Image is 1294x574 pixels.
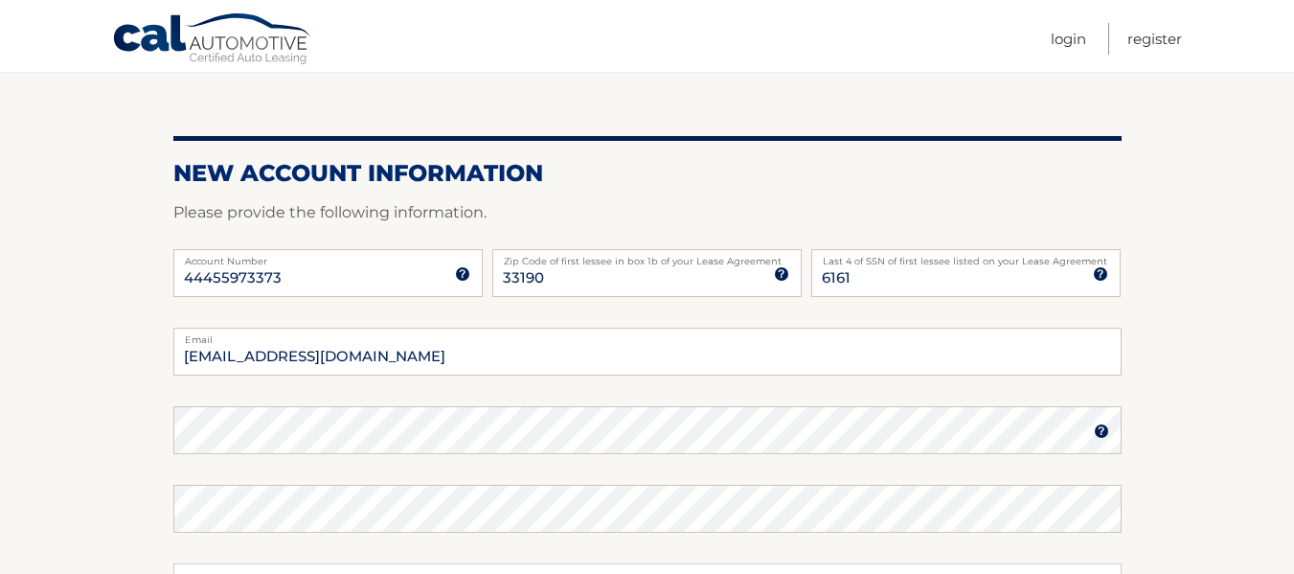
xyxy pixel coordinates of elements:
[173,159,1122,188] h2: New Account Information
[1094,424,1109,439] img: tooltip.svg
[1127,23,1182,55] a: Register
[455,266,470,282] img: tooltip.svg
[173,249,483,297] input: Account Number
[173,199,1122,226] p: Please provide the following information.
[811,249,1121,264] label: Last 4 of SSN of first lessee listed on your Lease Agreement
[173,328,1122,376] input: Email
[173,328,1122,343] label: Email
[1051,23,1086,55] a: Login
[492,249,802,297] input: Zip Code
[173,249,483,264] label: Account Number
[774,266,789,282] img: tooltip.svg
[492,249,802,264] label: Zip Code of first lessee in box 1b of your Lease Agreement
[1093,266,1108,282] img: tooltip.svg
[112,12,313,68] a: Cal Automotive
[811,249,1121,297] input: SSN or EIN (last 4 digits only)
